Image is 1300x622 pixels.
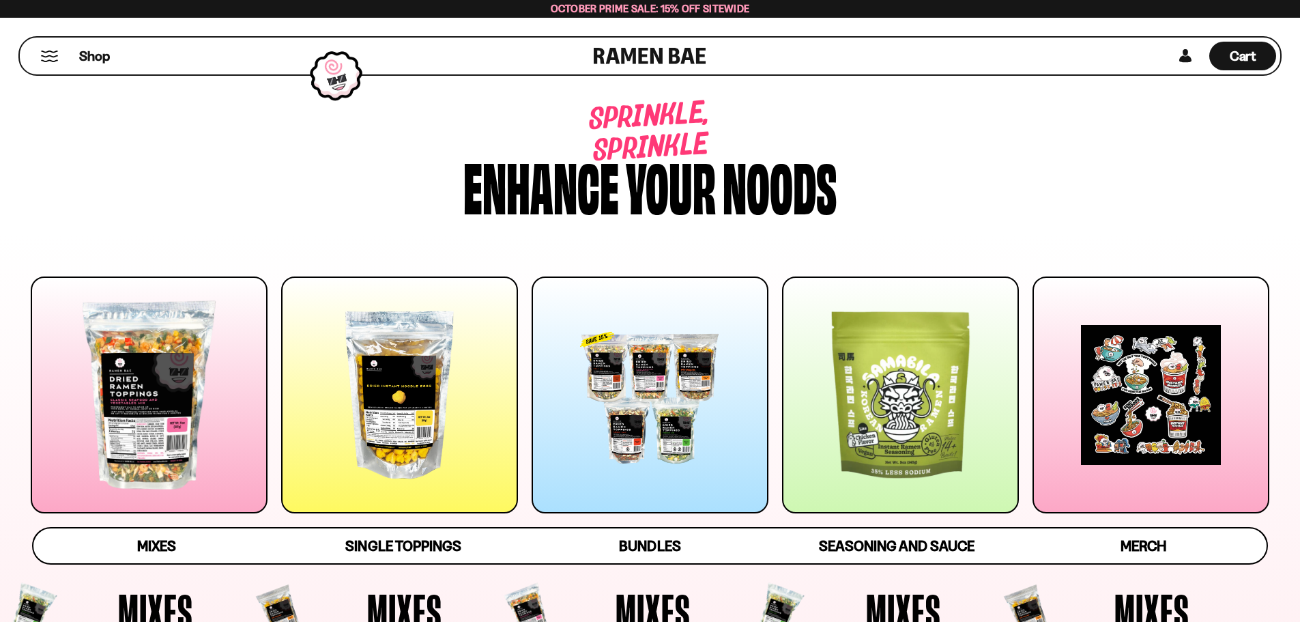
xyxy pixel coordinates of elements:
[463,152,619,217] div: Enhance
[280,528,526,563] a: Single Toppings
[79,42,110,70] a: Shop
[345,537,461,554] span: Single Toppings
[137,537,176,554] span: Mixes
[1209,38,1276,74] div: Cart
[1121,537,1166,554] span: Merch
[773,528,1020,563] a: Seasoning and Sauce
[619,537,680,554] span: Bundles
[33,528,280,563] a: Mixes
[626,152,716,217] div: your
[527,528,773,563] a: Bundles
[551,2,750,15] span: October Prime Sale: 15% off Sitewide
[723,152,837,217] div: noods
[1230,48,1256,64] span: Cart
[40,51,59,62] button: Mobile Menu Trigger
[819,537,974,554] span: Seasoning and Sauce
[79,47,110,66] span: Shop
[1020,528,1267,563] a: Merch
